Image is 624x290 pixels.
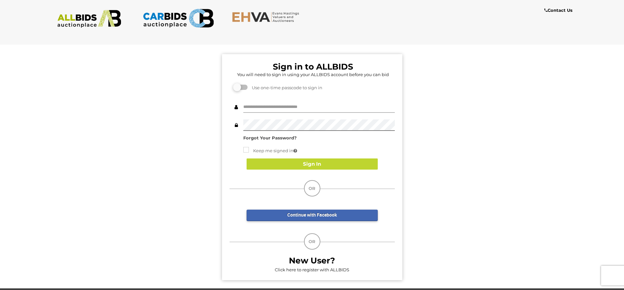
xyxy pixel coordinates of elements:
img: ALLBIDS.com.au [54,10,125,28]
label: Keep me signed in [243,147,297,155]
b: Sign in to ALLBIDS [273,62,353,72]
a: Forgot Your Password? [243,135,297,140]
button: Sign In [247,158,378,170]
a: Click here to register with ALLBIDS [275,267,349,272]
a: Continue with Facebook [247,210,378,221]
h5: You will need to sign in using your ALLBIDS account before you can bid [231,72,395,77]
b: Contact Us [544,8,573,13]
div: OR [304,180,320,197]
img: CARBIDS.com.au [143,7,214,30]
span: Use one-time passcode to sign in [249,85,322,90]
div: OR [304,233,320,250]
b: New User? [289,256,335,265]
img: EHVA.com.au [232,11,303,22]
a: Contact Us [544,7,574,14]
